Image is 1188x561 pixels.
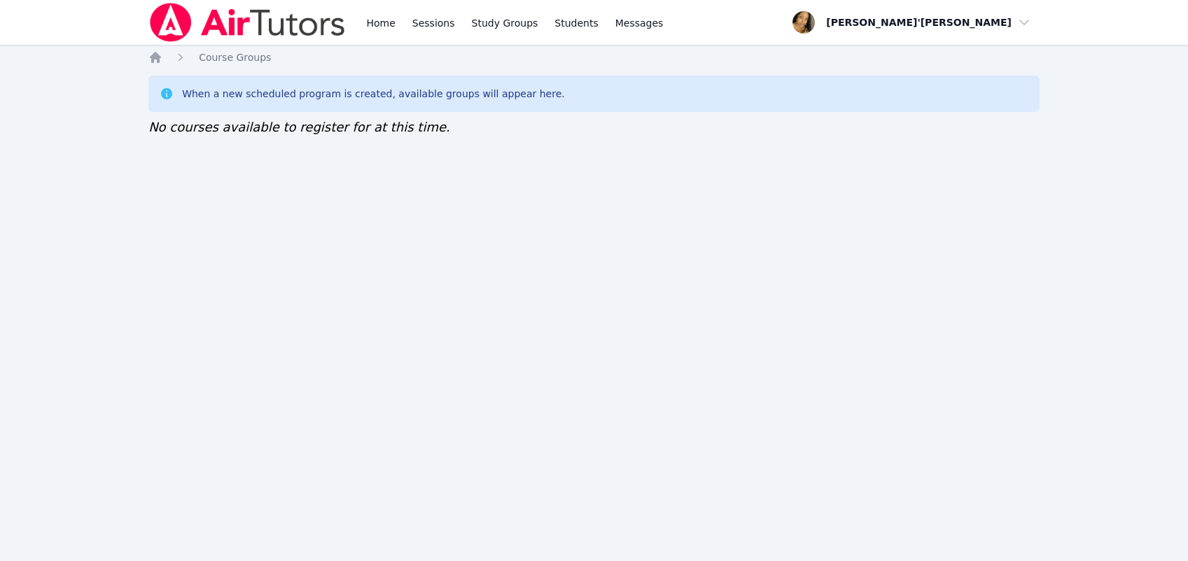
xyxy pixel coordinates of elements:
[199,52,271,63] span: Course Groups
[148,120,450,134] span: No courses available to register for at this time.
[148,3,347,42] img: Air Tutors
[148,50,1040,64] nav: Breadcrumb
[182,87,565,101] div: When a new scheduled program is created, available groups will appear here.
[615,16,664,30] span: Messages
[199,50,271,64] a: Course Groups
